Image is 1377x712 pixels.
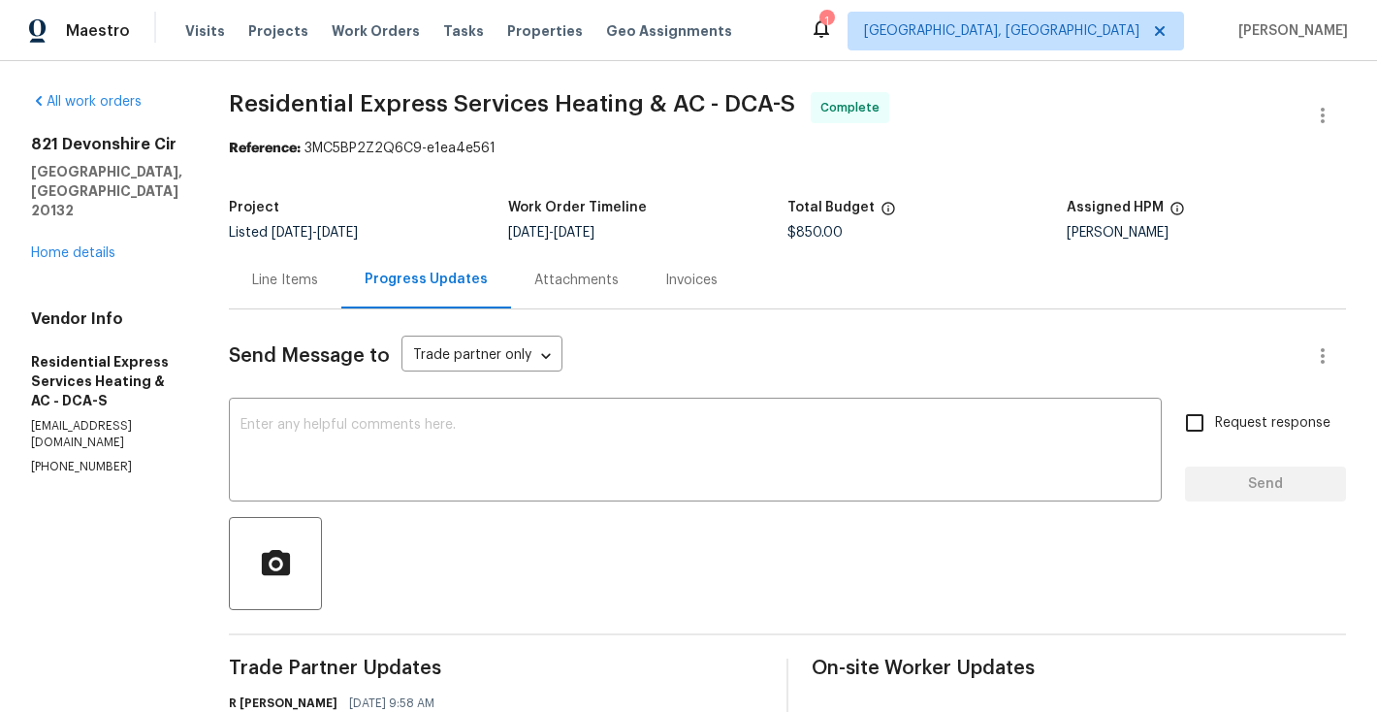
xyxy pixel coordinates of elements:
div: Trade partner only [401,340,562,372]
div: Invoices [665,271,718,290]
span: The total cost of line items that have been proposed by Opendoor. This sum includes line items th... [881,201,896,226]
span: [DATE] [317,226,358,240]
h5: Work Order Timeline [508,201,647,214]
span: [GEOGRAPHIC_DATA], [GEOGRAPHIC_DATA] [864,21,1139,41]
span: Complete [820,98,887,117]
span: [DATE] [508,226,549,240]
span: Request response [1215,413,1330,434]
h5: [GEOGRAPHIC_DATA], [GEOGRAPHIC_DATA] 20132 [31,162,182,220]
h5: Residential Express Services Heating & AC - DCA-S [31,352,182,410]
h5: Project [229,201,279,214]
div: 3MC5BP2Z2Q6C9-e1ea4e561 [229,139,1346,158]
span: Maestro [66,21,130,41]
p: [EMAIL_ADDRESS][DOMAIN_NAME] [31,418,182,451]
b: Reference: [229,142,301,155]
h4: Vendor Info [31,309,182,329]
span: Visits [185,21,225,41]
div: Line Items [252,271,318,290]
span: [DATE] [272,226,312,240]
a: Home details [31,246,115,260]
div: [PERSON_NAME] [1067,226,1346,240]
div: 1 [819,12,833,31]
span: On-site Worker Updates [812,659,1346,678]
h2: 821 Devonshire Cir [31,135,182,154]
span: Geo Assignments [606,21,732,41]
span: Work Orders [332,21,420,41]
span: Trade Partner Updates [229,659,763,678]
h5: Assigned HPM [1067,201,1164,214]
span: Listed [229,226,358,240]
p: [PHONE_NUMBER] [31,459,182,475]
span: - [272,226,358,240]
span: Residential Express Services Heating & AC - DCA-S [229,92,795,115]
span: Send Message to [229,346,390,366]
span: Tasks [443,24,484,38]
span: Properties [507,21,583,41]
h5: Total Budget [787,201,875,214]
span: - [508,226,594,240]
div: Attachments [534,271,619,290]
span: $850.00 [787,226,843,240]
span: Projects [248,21,308,41]
a: All work orders [31,95,142,109]
span: [PERSON_NAME] [1231,21,1348,41]
span: The hpm assigned to this work order. [1169,201,1185,226]
span: [DATE] [554,226,594,240]
div: Progress Updates [365,270,488,289]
